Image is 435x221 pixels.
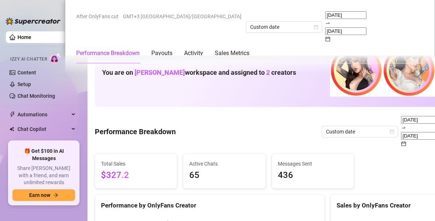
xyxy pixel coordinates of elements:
[12,148,75,162] span: 🎁 Get $100 in AI Messages
[330,44,382,97] img: Holly
[18,81,31,87] a: Setup
[325,36,330,42] span: calendar
[101,160,171,168] span: Total Sales
[325,20,330,26] span: to
[401,141,406,146] span: calendar
[325,27,366,35] input: End date
[184,49,203,58] div: Activity
[189,160,259,168] span: Active Chats
[390,129,394,134] span: calendar
[6,18,61,25] img: logo-BBDzfeDw.svg
[18,70,36,75] a: Content
[325,20,330,26] span: swap-right
[18,93,55,99] a: Chat Monitoring
[101,168,171,182] span: $327.2
[314,25,318,29] span: calendar
[95,127,176,137] h4: Performance Breakdown
[50,53,61,63] img: AI Chatter
[266,69,270,76] span: 2
[12,165,75,186] span: Share [PERSON_NAME] with a friend, and earn unlimited rewards
[325,11,366,19] input: Start date
[401,125,406,131] span: to
[382,44,435,97] img: 𝖍𝖔𝖑𝖑𝖞
[12,189,75,201] button: Earn nowarrow-right
[9,127,14,132] img: Chat Copilot
[18,34,31,40] a: Home
[76,49,140,58] div: Performance Breakdown
[215,49,249,58] div: Sales Metrics
[53,193,58,198] span: arrow-right
[9,112,15,117] span: thunderbolt
[250,22,318,32] span: Custom date
[278,160,348,168] span: Messages Sent
[18,109,69,120] span: Automations
[189,168,259,182] span: 65
[18,123,69,135] span: Chat Copilot
[326,126,394,137] span: Custom date
[29,192,50,198] span: Earn now
[151,49,172,58] div: Payouts
[135,69,185,76] span: [PERSON_NAME]
[101,201,318,210] div: Performance by OnlyFans Creator
[401,125,406,130] span: swap-right
[123,11,241,22] span: GMT+3 [GEOGRAPHIC_DATA]/[GEOGRAPHIC_DATA]
[278,168,348,182] span: 436
[102,69,296,77] h1: You are on workspace and assigned to creators
[76,11,119,22] span: After OnlyFans cut
[10,56,47,63] span: Izzy AI Chatter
